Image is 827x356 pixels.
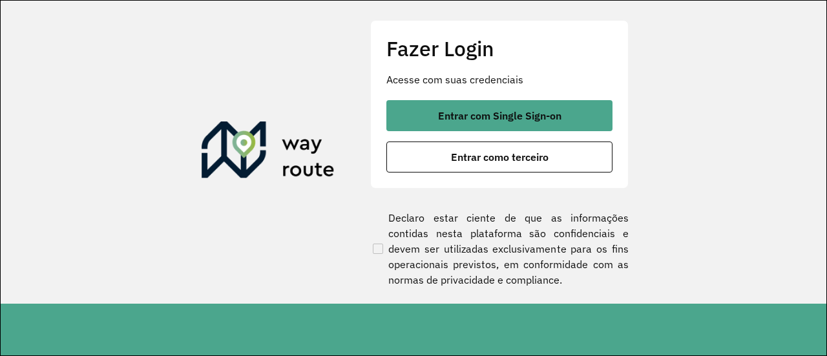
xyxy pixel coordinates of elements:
img: Roteirizador AmbevTech [202,121,335,183]
p: Acesse com suas credenciais [386,72,612,87]
label: Declaro estar ciente de que as informações contidas nesta plataforma são confidenciais e devem se... [370,210,629,288]
button: button [386,141,612,173]
span: Entrar com Single Sign-on [438,110,561,121]
span: Entrar como terceiro [451,152,549,162]
h2: Fazer Login [386,36,612,61]
button: button [386,100,612,131]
